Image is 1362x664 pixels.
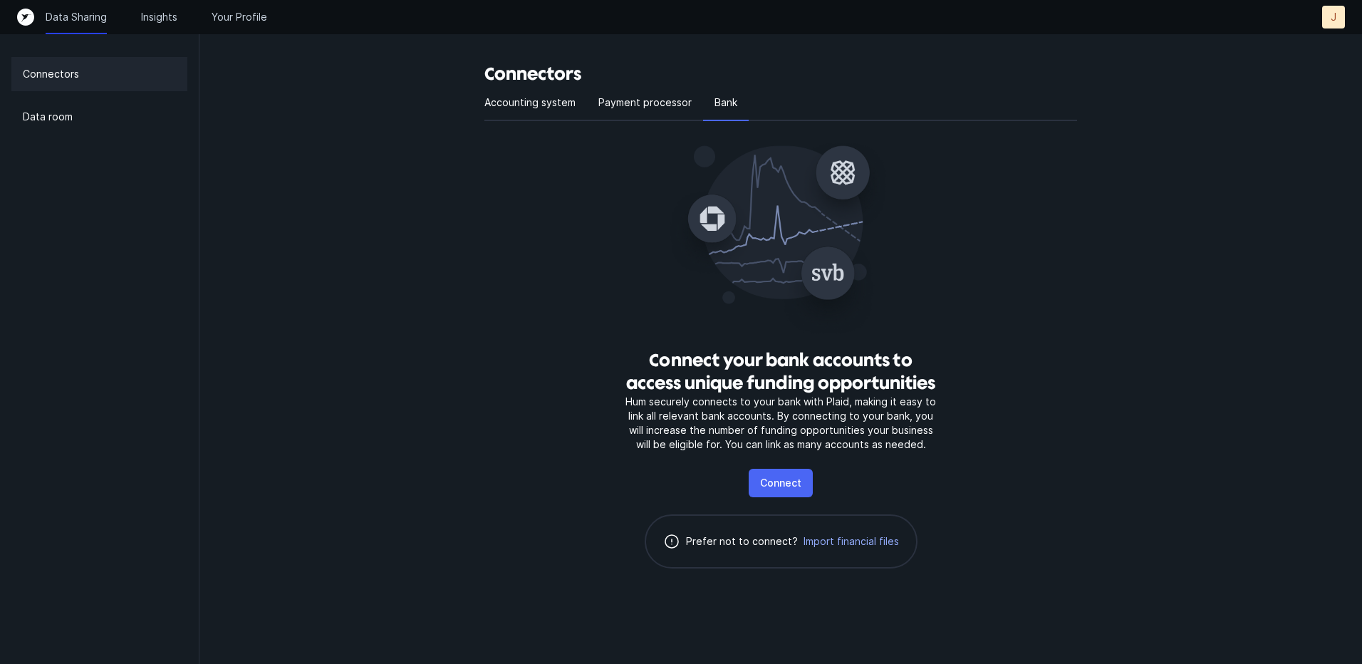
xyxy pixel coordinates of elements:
span: Import financial files [804,534,899,549]
button: J [1322,6,1345,28]
a: Insights [141,10,177,24]
a: Connectors [11,57,187,91]
p: Accounting system [484,94,576,111]
img: Connect your bank accounts to access unique funding opportunities [667,133,895,338]
a: Your Profile [212,10,267,24]
h3: Connectors [484,63,1077,85]
p: Bank [714,94,737,111]
p: Payment processor [598,94,692,111]
button: Connect [749,469,813,497]
h3: Connect your bank accounts to access unique funding opportunities [621,349,940,395]
p: Hum securely connects to your bank with Plaid, making it easy to link all relevant bank accounts.... [621,395,940,452]
a: Data room [11,100,187,134]
p: Connectors [23,66,79,83]
p: Prefer not to connect? [686,533,798,550]
p: J [1331,10,1336,24]
p: Data room [23,108,73,125]
a: Data Sharing [46,10,107,24]
p: Connect [760,474,801,492]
